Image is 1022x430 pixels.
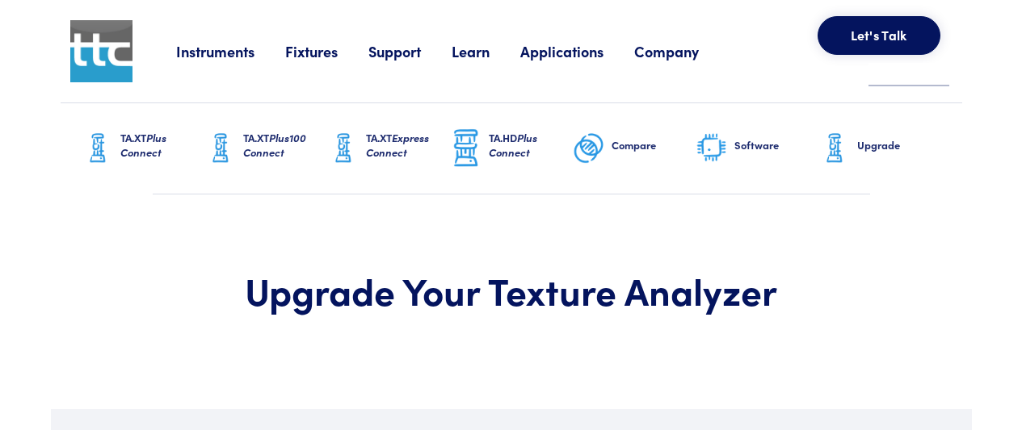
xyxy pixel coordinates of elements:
img: ta-xt-graphic.png [204,128,237,169]
a: Support [368,41,452,61]
h6: TA.XT [366,131,450,160]
h6: Upgrade [857,138,941,152]
button: Let's Talk [818,16,940,55]
img: ta-xt-graphic.png [327,128,360,169]
a: TA.HDPlus Connect [450,103,573,194]
a: Company [634,41,730,61]
a: TA.XTExpress Connect [327,103,450,194]
span: Plus100 Connect [243,130,306,160]
h6: Software [734,138,818,152]
h6: TA.XT [120,131,204,160]
img: ttc_logo_1x1_v1.0.png [70,20,132,82]
img: software-graphic.png [696,132,728,165]
h6: Compare [612,138,696,152]
a: Instruments [176,41,285,61]
a: Fixtures [285,41,368,61]
span: Plus Connect [489,130,537,160]
a: TA.XTPlus Connect [82,103,204,194]
img: ta-xt-graphic.png [82,128,114,169]
a: Software [696,103,818,194]
a: Applications [520,41,634,61]
h1: Upgrade Your Texture Analyzer [158,267,865,314]
a: Compare [573,103,696,194]
h6: TA.XT [243,131,327,160]
span: Express Connect [366,130,429,160]
a: Learn [452,41,520,61]
a: Upgrade [818,103,941,194]
img: ta-xt-graphic.png [818,128,851,169]
a: TA.XTPlus100 Connect [204,103,327,194]
h6: TA.HD [489,131,573,160]
img: ta-hd-graphic.png [450,127,482,169]
img: compare-graphic.png [573,128,605,169]
span: Plus Connect [120,130,166,160]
